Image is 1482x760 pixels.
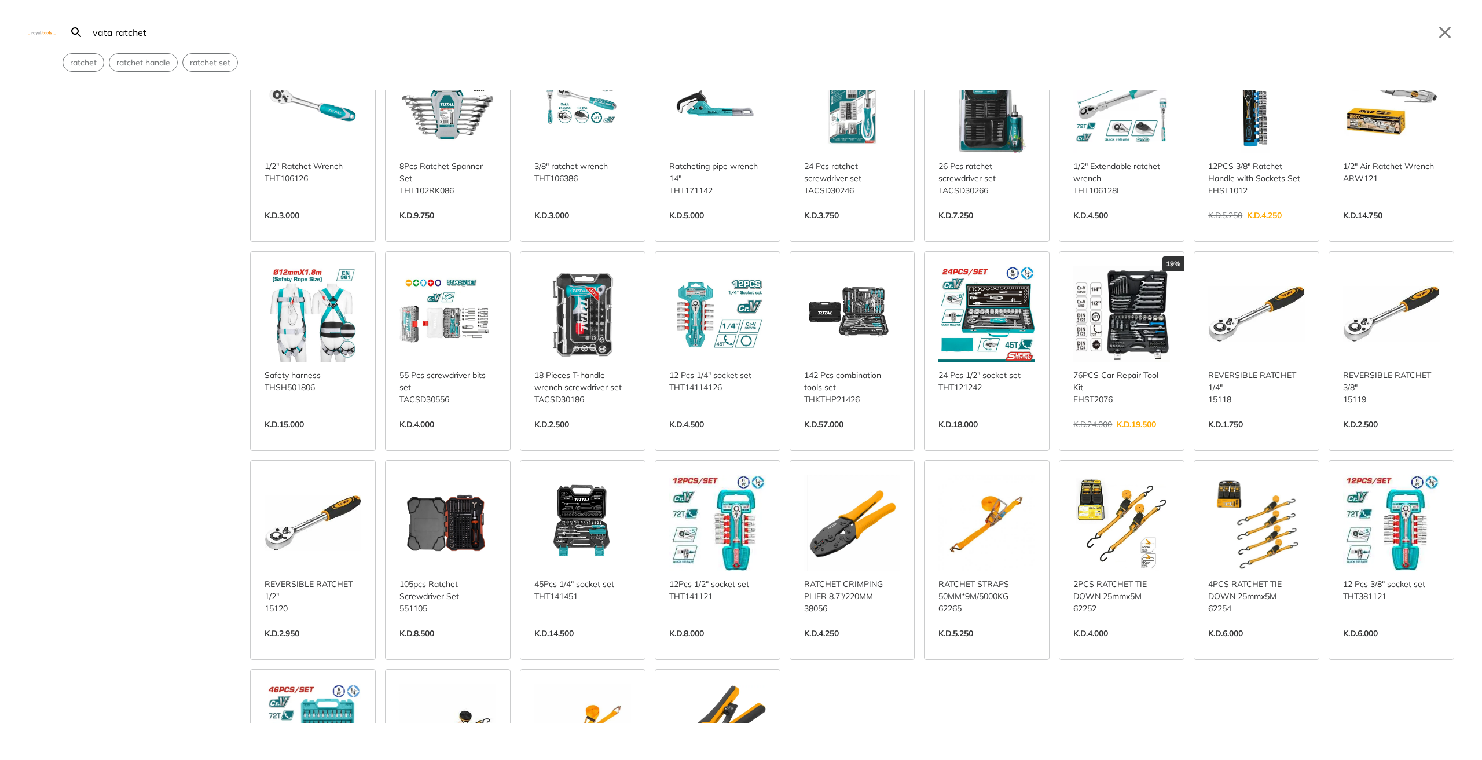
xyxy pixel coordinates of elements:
[90,19,1429,46] input: Search…
[183,54,237,71] button: Select suggestion: ratchet set
[63,53,104,72] div: Suggestion: ratchet
[116,57,170,69] span: ratchet handle
[109,54,177,71] button: Select suggestion: ratchet handle
[70,57,97,69] span: ratchet
[1162,256,1184,271] div: 19%
[190,57,230,69] span: ratchet set
[69,25,83,39] svg: Search
[182,53,238,72] div: Suggestion: ratchet set
[63,54,104,71] button: Select suggestion: ratchet
[1436,23,1454,42] button: Close
[109,53,178,72] div: Suggestion: ratchet handle
[28,30,56,35] img: Close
